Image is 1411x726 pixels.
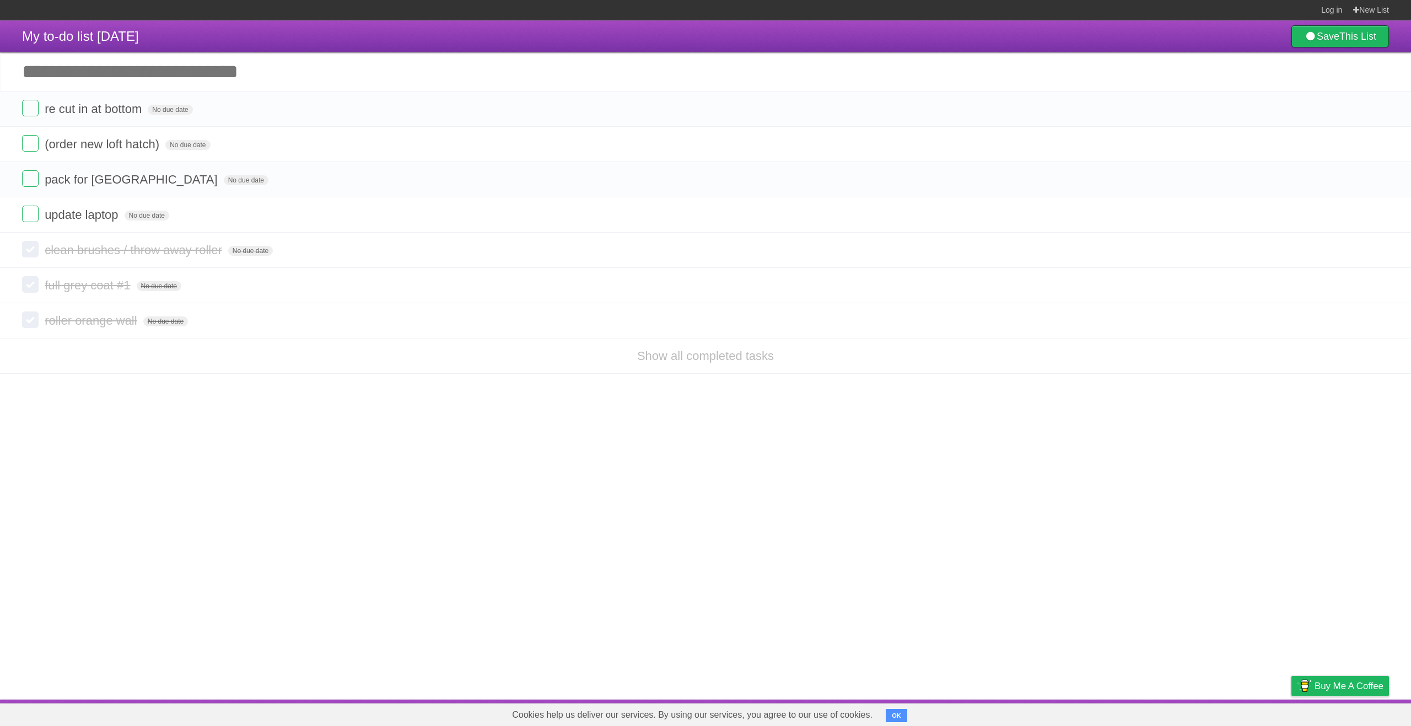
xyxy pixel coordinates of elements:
[1291,676,1389,696] a: Buy me a coffee
[1145,702,1168,723] a: About
[1320,702,1389,723] a: Suggest a feature
[45,173,220,186] span: pack for [GEOGRAPHIC_DATA]
[228,246,273,256] span: No due date
[1240,702,1264,723] a: Terms
[637,349,774,363] a: Show all completed tasks
[22,241,39,257] label: Done
[1339,31,1376,42] b: This List
[1315,676,1383,696] span: Buy me a coffee
[45,278,133,292] span: full grey coat #1
[143,316,188,326] span: No due date
[45,137,162,151] span: (order new loft hatch)
[22,276,39,293] label: Done
[22,29,139,44] span: My to-do list [DATE]
[165,140,210,150] span: No due date
[22,100,39,116] label: Done
[148,105,192,115] span: No due date
[45,314,140,327] span: roller orange wall
[1297,676,1312,695] img: Buy me a coffee
[22,135,39,152] label: Done
[45,208,121,222] span: update laptop
[137,281,181,291] span: No due date
[125,211,169,221] span: No due date
[22,311,39,328] label: Done
[501,704,884,726] span: Cookies help us deliver our services. By using our services, you agree to our use of cookies.
[1291,25,1389,47] a: SaveThis List
[45,102,144,116] span: re cut in at bottom
[22,206,39,222] label: Done
[22,170,39,187] label: Done
[1181,702,1226,723] a: Developers
[45,243,225,257] span: clean brushes / throw away roller
[886,709,907,722] button: OK
[1277,702,1306,723] a: Privacy
[224,175,268,185] span: No due date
